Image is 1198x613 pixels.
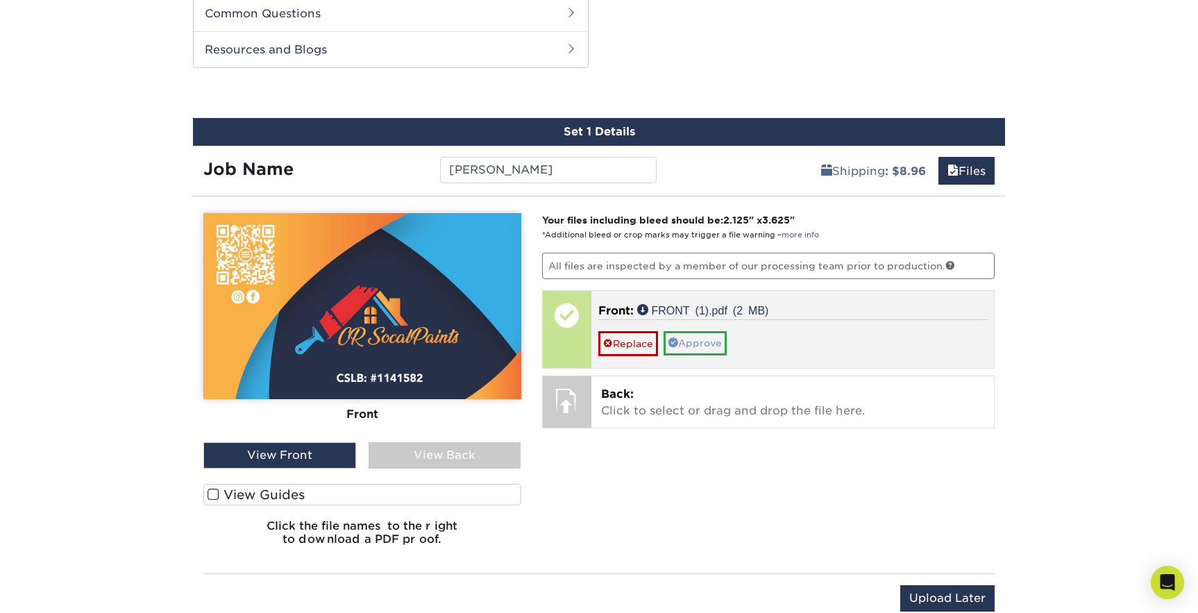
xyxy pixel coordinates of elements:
[542,253,995,279] p: All files are inspected by a member of our processing team prior to production.
[440,157,656,183] input: Enter a job name
[203,442,356,469] div: View Front
[782,230,819,240] a: more info
[203,484,521,505] label: View Guides
[542,215,795,226] strong: Your files including bleed should be: " x "
[947,165,959,178] span: files
[598,304,634,317] span: Front:
[203,399,521,430] div: Front
[821,165,832,178] span: shipping
[1151,566,1184,599] div: Open Intercom Messenger
[203,159,294,179] strong: Job Name
[938,157,995,185] a: Files
[598,331,658,355] a: Replace
[762,215,790,226] span: 3.625
[900,585,995,612] input: Upload Later
[637,304,769,315] a: FRONT (1).pdf (2 MB)
[885,165,926,178] b: : $8.96
[812,157,935,185] a: Shipping: $8.96
[542,230,819,240] small: *Additional bleed or crop marks may trigger a file warning –
[193,118,1005,146] div: Set 1 Details
[723,215,749,226] span: 2.125
[194,31,588,67] h2: Resources and Blogs
[601,387,634,401] span: Back:
[369,442,521,469] div: View Back
[664,331,727,355] a: Approve
[601,386,985,419] p: Click to select or drag and drop the file here.
[203,519,521,557] h6: Click the file names to the right to download a PDF proof.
